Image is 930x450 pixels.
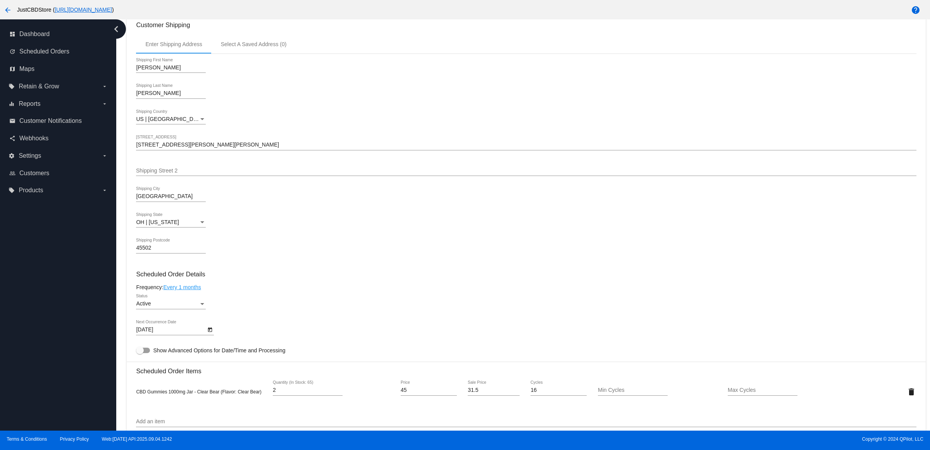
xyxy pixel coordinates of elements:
[9,31,15,37] i: dashboard
[102,83,108,90] i: arrow_drop_down
[273,387,343,393] input: Quantity (In Stock: 65)
[19,100,40,107] span: Reports
[9,115,108,127] a: email Customer Notifications
[907,387,916,397] mat-icon: delete
[19,187,43,194] span: Products
[163,284,201,290] a: Every 1 months
[206,325,214,333] button: Open calendar
[19,66,34,72] span: Maps
[9,118,15,124] i: email
[136,301,206,307] mat-select: Status
[19,31,50,38] span: Dashboard
[153,347,285,354] span: Show Advanced Options for Date/Time and Processing
[136,362,916,375] h3: Scheduled Order Items
[136,284,916,290] div: Frequency:
[136,219,179,225] span: OH | [US_STATE]
[9,135,15,141] i: share
[110,23,122,35] i: chevron_left
[468,387,519,393] input: Sale Price
[102,153,108,159] i: arrow_drop_down
[136,219,206,226] mat-select: Shipping State
[19,170,49,177] span: Customers
[9,66,15,72] i: map
[60,436,89,442] a: Privacy Policy
[9,28,108,40] a: dashboard Dashboard
[102,436,172,442] a: Web:[DATE] API:2025.09.04.1242
[145,41,202,47] div: Enter Shipping Address
[19,152,41,159] span: Settings
[136,389,261,395] span: CBD Gummies 1000mg Jar - Clear Bear (Flavor: Clear Bear)
[9,83,15,90] i: local_offer
[136,271,916,278] h3: Scheduled Order Details
[136,419,916,425] input: Add an item
[9,153,15,159] i: settings
[472,436,923,442] span: Copyright © 2024 QPilot, LLC
[19,135,48,142] span: Webhooks
[9,48,15,55] i: update
[221,41,287,47] div: Select A Saved Address (0)
[102,187,108,193] i: arrow_drop_down
[136,142,916,148] input: Shipping Street 1
[9,187,15,193] i: local_offer
[7,436,47,442] a: Terms & Conditions
[55,7,112,13] a: [URL][DOMAIN_NAME]
[17,7,114,13] span: JustCBDStore ( )
[598,387,668,393] input: Min Cycles
[9,63,108,75] a: map Maps
[136,65,206,71] input: Shipping First Name
[19,48,69,55] span: Scheduled Orders
[401,387,457,393] input: Price
[728,387,797,393] input: Max Cycles
[136,21,916,29] h3: Customer Shipping
[102,101,108,107] i: arrow_drop_down
[19,117,82,124] span: Customer Notifications
[19,83,59,90] span: Retain & Grow
[136,168,916,174] input: Shipping Street 2
[911,5,920,15] mat-icon: help
[136,245,206,251] input: Shipping Postcode
[136,116,206,122] mat-select: Shipping Country
[9,45,108,58] a: update Scheduled Orders
[136,193,206,200] input: Shipping City
[9,101,15,107] i: equalizer
[136,327,206,333] input: Next Occurrence Date
[530,387,587,393] input: Cycles
[9,132,108,145] a: share Webhooks
[9,167,108,179] a: people_outline Customers
[3,5,12,15] mat-icon: arrow_back
[136,116,205,122] span: US | [GEOGRAPHIC_DATA]
[136,300,151,307] span: Active
[9,170,15,176] i: people_outline
[136,90,206,97] input: Shipping Last Name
